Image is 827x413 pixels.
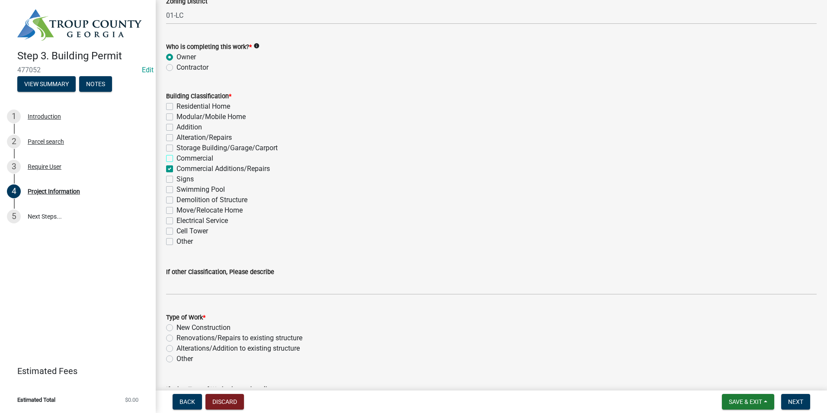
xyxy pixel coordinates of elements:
[176,153,213,164] label: Commercial
[176,205,243,216] label: Move/Relocate Home
[166,387,272,393] label: If other Type of Work, please describe
[205,394,244,410] button: Discard
[166,315,205,321] label: Type of Work
[253,43,260,49] i: info
[7,210,21,223] div: 5
[176,354,193,364] label: Other
[176,143,278,153] label: Storage Building/Garage/Carport
[176,132,232,143] label: Alteration/Repairs
[17,50,149,62] h4: Step 3. Building Permit
[176,195,247,205] label: Demolition of Structure
[142,66,154,74] a: Edit
[176,323,231,333] label: New Construction
[142,66,154,74] wm-modal-confirm: Edit Application Number
[176,216,228,226] label: Electrical Service
[28,164,61,170] div: Require User
[180,398,195,405] span: Back
[17,76,76,92] button: View Summary
[176,52,196,62] label: Owner
[722,394,774,410] button: Save & Exit
[166,94,231,100] label: Building Classification
[173,394,202,410] button: Back
[176,122,202,132] label: Addition
[125,397,138,403] span: $0.00
[176,236,193,247] label: Other
[28,139,64,145] div: Parcel search
[176,112,246,122] label: Modular/Mobile Home
[176,333,302,343] label: Renovations/Repairs to existing structure
[17,66,138,74] span: 477052
[176,101,230,112] label: Residential Home
[781,394,810,410] button: Next
[28,113,61,119] div: Introduction
[729,398,762,405] span: Save & Exit
[166,44,252,50] label: Who is completing this work?
[176,174,194,184] label: Signs
[28,188,80,194] div: Project Information
[166,269,274,275] label: If other Classification, Please describe
[176,164,270,174] label: Commercial Additions/Repairs
[788,398,803,405] span: Next
[176,184,225,195] label: Swimming Pool
[7,135,21,148] div: 2
[79,76,112,92] button: Notes
[7,184,21,198] div: 4
[176,343,300,354] label: Alterations/Addition to existing structure
[17,397,55,403] span: Estimated Total
[7,160,21,174] div: 3
[17,81,76,88] wm-modal-confirm: Summary
[176,226,208,236] label: Cell Tower
[17,9,142,41] img: Troup County, Georgia
[7,110,21,123] div: 1
[7,362,142,380] a: Estimated Fees
[176,62,208,73] label: Contractor
[79,81,112,88] wm-modal-confirm: Notes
